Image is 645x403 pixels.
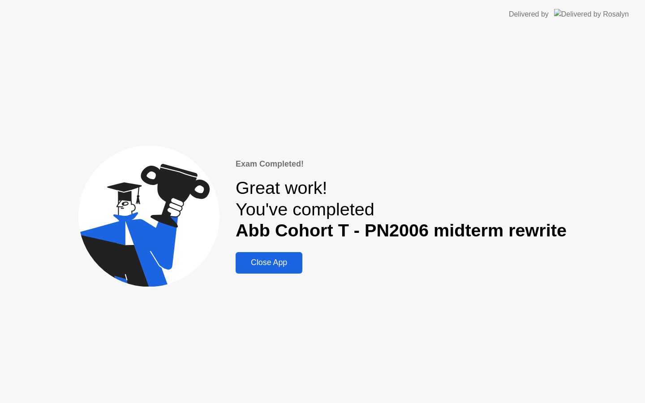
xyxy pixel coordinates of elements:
[554,9,629,19] img: Delivered by Rosalyn
[509,9,549,20] div: Delivered by
[236,252,302,274] button: Close App
[238,258,300,267] div: Close App
[236,158,567,170] div: Exam Completed!
[236,220,567,240] b: Abb Cohort T - PN2006 midterm rewrite
[236,177,567,241] div: Great work! You've completed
